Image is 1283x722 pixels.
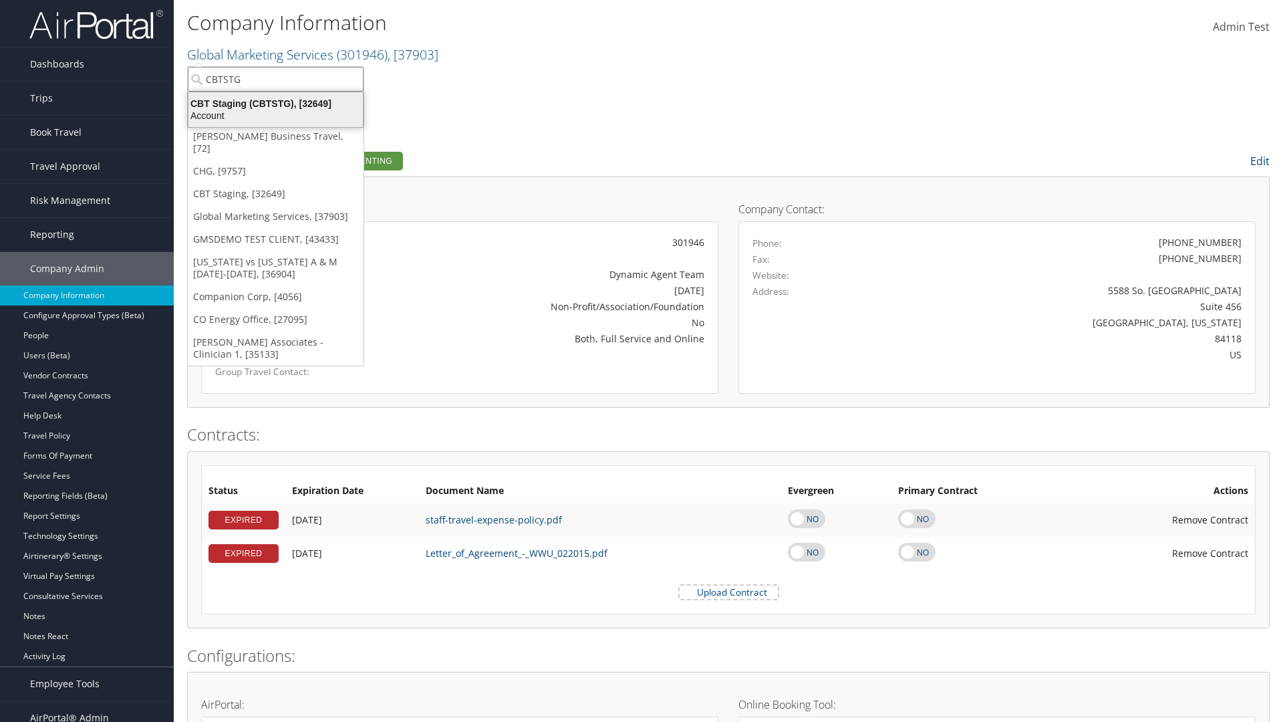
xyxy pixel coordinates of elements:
a: Letter_of_Agreement_-_WWU_022015.pdf [426,547,607,560]
h4: Account Details: [201,204,718,215]
div: [PHONE_NUMBER] [1159,235,1242,249]
span: [DATE] [292,513,322,526]
div: Dynamic Agent Team [385,267,704,281]
span: Admin Test [1213,19,1270,34]
div: 301946 [385,235,704,249]
label: Group Travel Contact: [215,365,365,378]
th: Evergreen [781,479,891,503]
a: CO Energy Office, [27095] [188,308,364,331]
h2: Configurations: [187,644,1270,667]
h2: Company Profile: [187,149,902,172]
a: Edit [1250,154,1270,168]
div: CBT Staging (CBTSTG), [32649] [180,98,371,110]
span: [DATE] [292,547,322,560]
div: Account [180,110,371,122]
label: Phone: [752,237,782,250]
h4: Company Contact: [738,204,1256,215]
a: Companion Corp, [4056] [188,285,364,308]
div: 84118 [880,332,1242,346]
div: [GEOGRAPHIC_DATA], [US_STATE] [880,316,1242,330]
i: Remove Contract [1159,540,1172,566]
h4: AirPortal: [201,699,718,710]
input: Search Accounts [188,67,364,92]
label: Address: [752,285,789,298]
div: 5588 So. [GEOGRAPHIC_DATA] [880,283,1242,297]
div: EXPIRED [208,544,279,563]
div: Non-Profit/Association/Foundation [385,299,704,314]
a: Global Marketing Services [187,45,438,64]
i: Remove Contract [1159,507,1172,533]
div: Add/Edit Date [292,548,412,560]
span: ( 301946 ) [337,45,388,64]
a: [US_STATE] vs [US_STATE] A & M [DATE]-[DATE], [36904] [188,251,364,285]
span: Remove Contract [1172,513,1248,526]
th: Document Name [419,479,781,503]
span: Employee Tools [30,667,100,701]
a: Global Marketing Services, [37903] [188,205,364,228]
span: Company Admin [30,252,104,285]
div: No [385,316,704,330]
label: Upload Contract [680,586,778,599]
span: , [ 37903 ] [388,45,438,64]
span: Reporting [30,218,74,251]
h4: Online Booking Tool: [738,699,1256,710]
span: Travel Approval [30,150,100,183]
span: Risk Management [30,184,110,217]
a: [PERSON_NAME] Associates - Clinician 1, [35133] [188,331,364,366]
div: Suite 456 [880,299,1242,314]
a: Admin Test [1213,7,1270,48]
span: Book Travel [30,116,82,149]
span: Trips [30,82,53,115]
span: Dashboards [30,47,84,81]
span: Remove Contract [1172,547,1248,560]
div: US [880,348,1242,362]
th: Actions [1064,479,1255,503]
div: Both, Full Service and Online [385,332,704,346]
h1: Company Information [187,9,909,37]
th: Expiration Date [285,479,419,503]
div: [DATE] [385,283,704,297]
div: EXPIRED [208,511,279,529]
h2: Contracts: [187,423,1270,446]
a: CBT Staging, [32649] [188,183,364,205]
label: Website: [752,269,789,282]
a: GMSDEMO TEST CLIENT, [43433] [188,228,364,251]
label: Fax: [752,253,770,266]
th: Status [202,479,285,503]
th: Primary Contract [891,479,1064,503]
div: [PHONE_NUMBER] [1159,251,1242,265]
img: airportal-logo.png [29,9,163,40]
div: Add/Edit Date [292,514,412,526]
a: [PERSON_NAME] Business Travel, [72] [188,125,364,160]
a: CHG, [9757] [188,160,364,183]
a: staff-travel-expense-policy.pdf [426,513,562,526]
